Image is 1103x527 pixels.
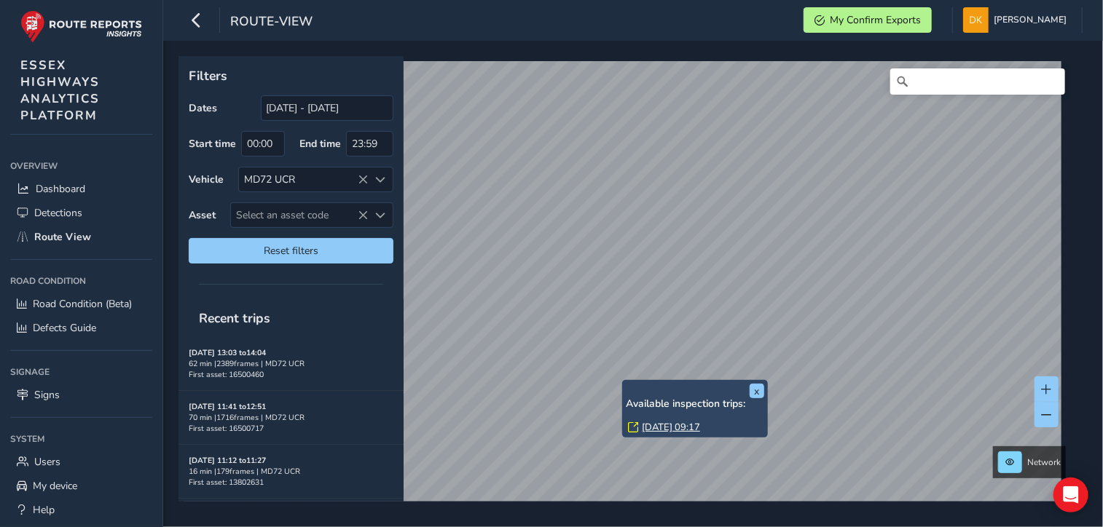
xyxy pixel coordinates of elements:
span: Signs [34,388,60,402]
label: Vehicle [189,173,224,186]
a: Route View [10,225,152,249]
label: Dates [189,101,217,115]
span: Detections [34,206,82,220]
span: Network [1027,456,1061,468]
label: Asset [189,208,216,222]
span: First asset: 16500460 [189,369,264,380]
a: Dashboard [10,177,152,201]
div: Open Intercom Messenger [1053,478,1088,512]
div: 70 min | 1716 frames | MD72 UCR [189,412,393,423]
a: Defects Guide [10,316,152,340]
a: [DATE] 09:17 [642,421,700,434]
button: [PERSON_NAME] [963,7,1072,33]
span: Select an asset code [231,203,369,227]
a: Signs [10,383,152,407]
button: x [750,384,764,398]
span: First asset: 13802631 [189,477,264,488]
div: Road Condition [10,270,152,292]
span: Reset filters [200,244,382,258]
strong: [DATE] 13:03 to 14:04 [189,347,266,358]
label: End time [299,137,341,151]
div: MD72 UCR [239,167,369,191]
span: route-view [230,12,313,33]
button: Reset filters [189,238,393,263]
span: First asset: 16500717 [189,423,264,434]
a: Detections [10,201,152,225]
div: System [10,428,152,450]
span: My Confirm Exports [830,13,921,27]
canvas: Map [184,61,1061,518]
button: My Confirm Exports [804,7,932,33]
a: Road Condition (Beta) [10,292,152,316]
span: Defects Guide [33,321,96,335]
a: Help [10,498,152,522]
span: My device [33,479,77,493]
span: Dashboard [36,182,85,196]
input: Search [890,68,1065,95]
div: Overview [10,155,152,177]
span: Recent trips [189,299,280,337]
div: Select an asset code [369,203,393,227]
div: 16 min | 179 frames | MD72 UCR [189,466,393,477]
span: [PERSON_NAME] [994,7,1067,33]
span: Help [33,503,55,517]
h6: Available inspection trips: [626,398,764,411]
p: Filters [189,66,393,85]
div: 62 min | 2389 frames | MD72 UCR [189,358,393,369]
span: ESSEX HIGHWAYS ANALYTICS PLATFORM [20,57,100,124]
strong: [DATE] 11:41 to 12:51 [189,401,266,412]
span: Users [34,455,60,469]
strong: [DATE] 11:12 to 11:27 [189,455,266,466]
a: Users [10,450,152,474]
img: diamond-layout [963,7,989,33]
span: Route View [34,230,91,244]
label: Start time [189,137,236,151]
span: Road Condition (Beta) [33,297,132,311]
div: Signage [10,361,152,383]
a: My device [10,474,152,498]
img: rr logo [20,10,142,43]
